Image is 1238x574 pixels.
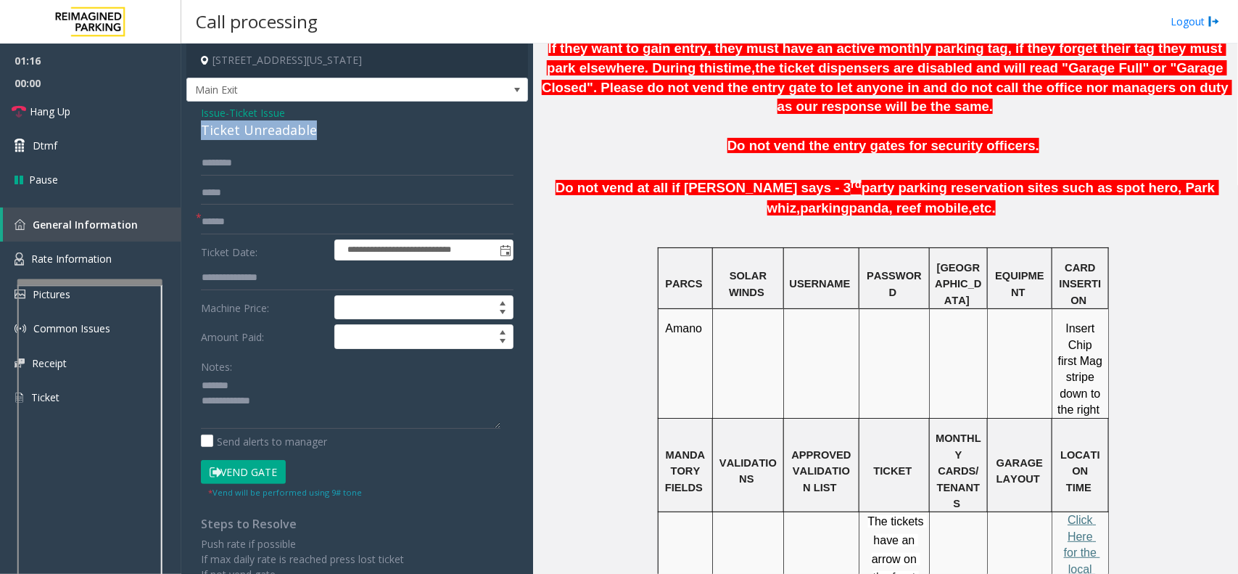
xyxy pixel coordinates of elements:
span: , reef mobile, [889,200,973,216]
img: logout [1208,14,1220,29]
span: Increase value [492,325,513,337]
span: APPROVED VALIDATION LIST [792,449,854,493]
h4: [STREET_ADDRESS][US_STATE] [186,44,528,78]
h3: Call processing [189,4,325,39]
span: VALIDATIONS [719,457,777,485]
img: 'icon' [15,323,26,335]
span: CARD INSERTION [1060,262,1102,306]
a: Logout [1171,14,1220,29]
button: Vend Gate [201,460,286,485]
span: TICKET [874,465,912,477]
a: General Information [3,208,181,242]
p: Push rate if possible If max daily rate is reached press lost ticket [201,536,513,567]
label: Amount Paid: [197,324,331,349]
span: EQUIPMENT [995,270,1044,298]
span: Insert Chip first Mag stripe down to the right [1058,322,1106,416]
span: LOCATION TIME [1060,449,1100,493]
span: Decrease value [492,337,513,348]
span: the ticket dispensers are disabled and will read "Garage Full" or "Garage Closed". Please do not ... [542,60,1232,114]
span: . [989,99,993,114]
span: Dtmf [33,138,57,153]
span: If they want to gain entry, they must have an active monthly parking tag, if they forget their ta... [547,41,1226,75]
span: party parking reservation sites such as spot hero, Park whiz, [767,180,1219,216]
span: MANDATORY FIELDS [665,449,705,493]
span: Issue [201,105,226,120]
span: Ticket Issue [229,105,285,120]
span: [GEOGRAPHIC_DATA] [935,262,981,306]
span: Increase value [492,296,513,308]
img: 'icon' [15,358,25,368]
span: rd [851,179,862,190]
span: USERNAME [790,278,851,290]
span: Decrease value [492,308,513,319]
span: parkingpanda [800,200,888,216]
span: Do not vend the entry gates for security officers. [727,138,1039,153]
span: time, [724,60,756,75]
span: Main Exit [187,78,459,102]
span: MONTHLY CARDS/TENANTS [936,432,981,509]
span: Do not vend at all if [PERSON_NAME] says - 3 [556,180,851,195]
span: - [226,106,285,120]
span: General Information [33,218,138,231]
h4: Steps to Resolve [201,517,513,531]
span: Rate Information [31,252,112,266]
span: PARCS [665,278,702,290]
label: Send alerts to manager [201,434,327,449]
span: Hang Up [30,104,70,119]
span: GARAGE LAYOUT [996,457,1046,485]
span: SOLAR WINDS [729,270,769,298]
small: Vend will be performed using 9# tone [208,487,362,498]
label: Ticket Date: [197,239,331,261]
img: 'icon' [15,219,25,230]
label: Notes: [201,354,232,374]
span: Pause [29,172,58,187]
img: 'icon' [15,290,25,299]
span: Amano [666,322,703,335]
span: PASSWORD [867,270,922,298]
img: 'icon' [15,391,24,404]
span: Toggle popup [497,240,513,261]
img: 'icon' [15,253,24,266]
label: Machine Price: [197,295,331,320]
div: Ticket Unreadable [201,120,513,140]
span: etc. [973,200,996,216]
